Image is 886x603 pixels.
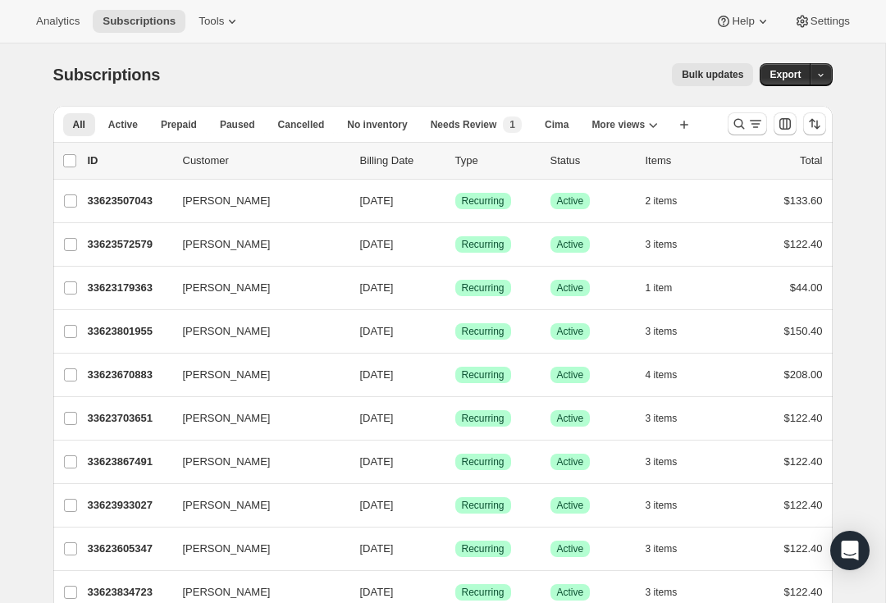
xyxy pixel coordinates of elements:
span: Recurring [462,281,505,295]
div: 33623572579[PERSON_NAME][DATE]SuccessRecurringSuccessActive3 items$122.40 [88,233,823,256]
span: [DATE] [360,238,394,250]
span: Active [557,499,584,512]
span: Active [557,238,584,251]
button: Export [760,63,811,86]
button: 2 items [646,190,696,212]
span: [PERSON_NAME] [183,280,271,296]
span: Settings [811,15,850,28]
span: $150.40 [784,325,823,337]
p: 33623179363 [88,280,170,296]
span: [PERSON_NAME] [183,193,271,209]
span: [PERSON_NAME] [183,497,271,514]
div: 33623605347[PERSON_NAME][DATE]SuccessRecurringSuccessActive3 items$122.40 [88,537,823,560]
div: 33623867491[PERSON_NAME][DATE]SuccessRecurringSuccessActive3 items$122.40 [88,450,823,473]
button: Sort the results [803,112,826,135]
span: [DATE] [360,194,394,207]
button: [PERSON_NAME] [173,362,337,388]
span: No inventory [347,118,407,131]
span: 2 items [646,194,678,208]
span: [DATE] [360,281,394,294]
span: $44.00 [790,281,823,294]
span: Recurring [462,194,505,208]
button: 3 items [646,537,696,560]
span: [PERSON_NAME] [183,454,271,470]
span: Active [557,586,584,599]
span: Recurring [462,412,505,425]
span: More views [591,118,645,131]
span: 3 items [646,586,678,599]
span: Active [557,542,584,555]
span: Recurring [462,368,505,381]
span: Needs Review [431,118,497,131]
p: Billing Date [360,153,442,169]
span: [PERSON_NAME] [183,367,271,383]
span: Recurring [462,325,505,338]
span: $122.40 [784,455,823,468]
button: Bulk updates [672,63,753,86]
div: IDCustomerBilling DateTypeStatusItemsTotal [88,153,823,169]
button: [PERSON_NAME] [173,318,337,345]
button: 3 items [646,320,696,343]
span: Paused [220,118,255,131]
span: 4 items [646,368,678,381]
button: [PERSON_NAME] [173,536,337,562]
span: $122.40 [784,586,823,598]
button: [PERSON_NAME] [173,449,337,475]
span: 3 items [646,455,678,468]
span: [PERSON_NAME] [183,323,271,340]
span: [PERSON_NAME] [183,236,271,253]
p: 33623801955 [88,323,170,340]
span: $133.60 [784,194,823,207]
button: More views [582,113,668,136]
button: 1 item [646,276,691,299]
span: Recurring [462,455,505,468]
span: 1 item [646,281,673,295]
span: [PERSON_NAME] [183,541,271,557]
button: 3 items [646,233,696,256]
button: [PERSON_NAME] [173,188,337,214]
div: Items [646,153,728,169]
span: Active [557,455,584,468]
button: Create new view [671,113,697,136]
span: Active [108,118,138,131]
button: Subscriptions [93,10,185,33]
p: 33623670883 [88,367,170,383]
button: Search and filter results [728,112,767,135]
p: 33623834723 [88,584,170,601]
span: [PERSON_NAME] [183,584,271,601]
span: Active [557,368,584,381]
p: Total [800,153,822,169]
span: 3 items [646,499,678,512]
span: Active [557,325,584,338]
div: 33623933027[PERSON_NAME][DATE]SuccessRecurringSuccessActive3 items$122.40 [88,494,823,517]
button: Settings [784,10,860,33]
button: [PERSON_NAME] [173,275,337,301]
span: Recurring [462,586,505,599]
div: 33623179363[PERSON_NAME][DATE]SuccessRecurringSuccessActive1 item$44.00 [88,276,823,299]
p: 33623867491 [88,454,170,470]
span: [DATE] [360,368,394,381]
div: Type [455,153,537,169]
p: Customer [183,153,347,169]
span: 3 items [646,325,678,338]
span: [DATE] [360,412,394,424]
span: $122.40 [784,499,823,511]
span: Recurring [462,238,505,251]
div: 33623703651[PERSON_NAME][DATE]SuccessRecurringSuccessActive3 items$122.40 [88,407,823,430]
span: [DATE] [360,499,394,511]
button: Tools [189,10,250,33]
span: Bulk updates [682,68,743,81]
p: ID [88,153,170,169]
span: Tools [199,15,224,28]
span: $122.40 [784,542,823,555]
div: 33623801955[PERSON_NAME][DATE]SuccessRecurringSuccessActive3 items$150.40 [88,320,823,343]
p: 33623572579 [88,236,170,253]
span: All [73,118,85,131]
span: [PERSON_NAME] [183,410,271,427]
div: Open Intercom Messenger [830,531,870,570]
span: $122.40 [784,412,823,424]
span: 3 items [646,412,678,425]
button: [PERSON_NAME] [173,492,337,518]
span: Prepaid [161,118,197,131]
p: 33623507043 [88,193,170,209]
